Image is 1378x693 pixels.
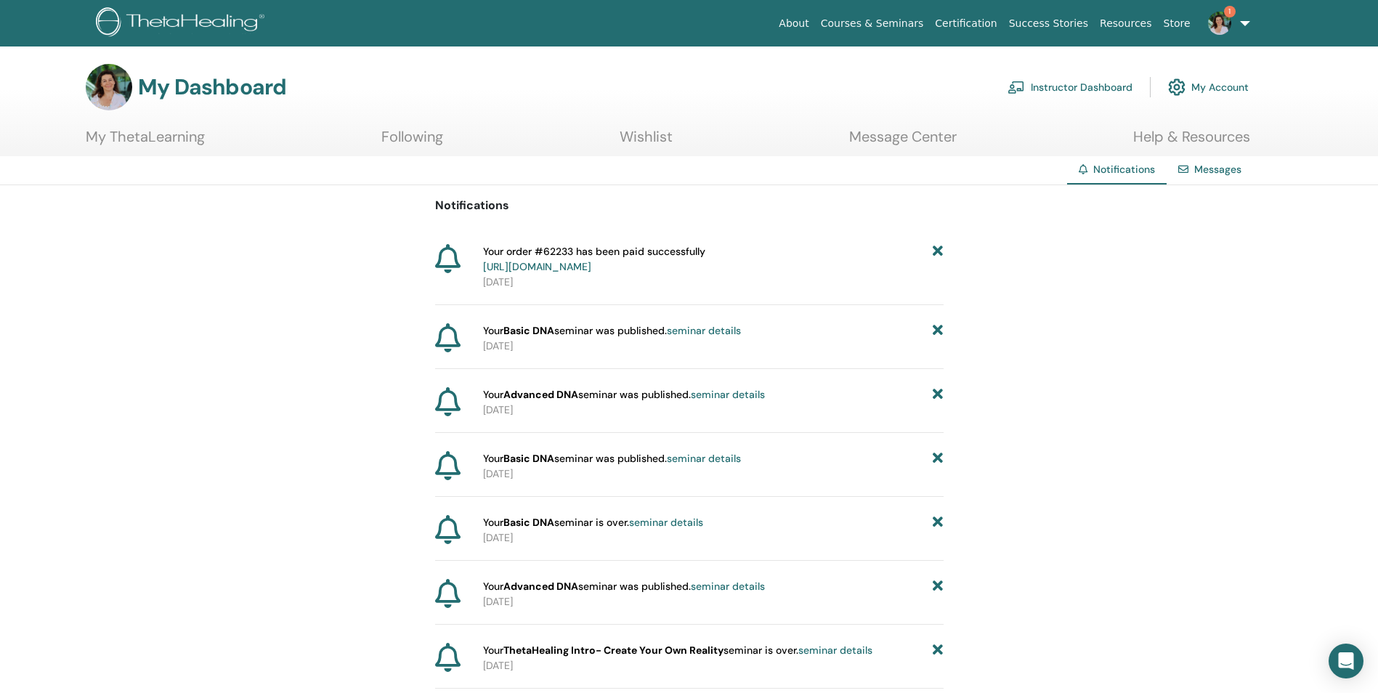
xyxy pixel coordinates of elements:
[1194,163,1241,176] a: Messages
[1158,10,1196,37] a: Store
[1224,6,1236,17] span: 1
[1008,81,1025,94] img: chalkboard-teacher.svg
[483,323,741,339] span: Your seminar was published.
[96,7,269,40] img: logo.png
[1094,10,1158,37] a: Resources
[483,579,765,594] span: Your seminar was published.
[483,275,944,290] p: [DATE]
[849,128,957,156] a: Message Center
[483,658,944,673] p: [DATE]
[503,452,554,465] strong: Basic DNA
[1133,128,1250,156] a: Help & Resources
[1329,644,1363,678] div: Open Intercom Messenger
[483,387,765,402] span: Your seminar was published.
[1093,163,1155,176] span: Notifications
[929,10,1002,37] a: Certification
[1168,71,1249,103] a: My Account
[483,466,944,482] p: [DATE]
[435,197,944,214] p: Notifications
[691,388,765,401] a: seminar details
[503,580,578,593] strong: Advanced DNA
[483,643,872,658] span: Your seminar is over.
[138,74,286,100] h3: My Dashboard
[483,530,944,546] p: [DATE]
[483,515,703,530] span: Your seminar is over.
[691,580,765,593] a: seminar details
[86,64,132,110] img: default.jpg
[503,516,554,529] strong: Basic DNA
[1003,10,1094,37] a: Success Stories
[503,644,724,657] strong: ThetaHealing Intro- Create Your Own Reality
[1168,75,1186,100] img: cog.svg
[483,451,741,466] span: Your seminar was published.
[86,128,205,156] a: My ThetaLearning
[620,128,673,156] a: Wishlist
[798,644,872,657] a: seminar details
[483,594,944,609] p: [DATE]
[483,260,591,273] a: [URL][DOMAIN_NAME]
[667,324,741,337] a: seminar details
[1008,71,1132,103] a: Instructor Dashboard
[381,128,443,156] a: Following
[483,339,944,354] p: [DATE]
[503,324,554,337] strong: Basic DNA
[1208,12,1231,35] img: default.jpg
[503,388,578,401] strong: Advanced DNA
[483,402,944,418] p: [DATE]
[483,244,705,275] span: Your order #62233 has been paid successfully
[629,516,703,529] a: seminar details
[815,10,930,37] a: Courses & Seminars
[667,452,741,465] a: seminar details
[773,10,814,37] a: About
